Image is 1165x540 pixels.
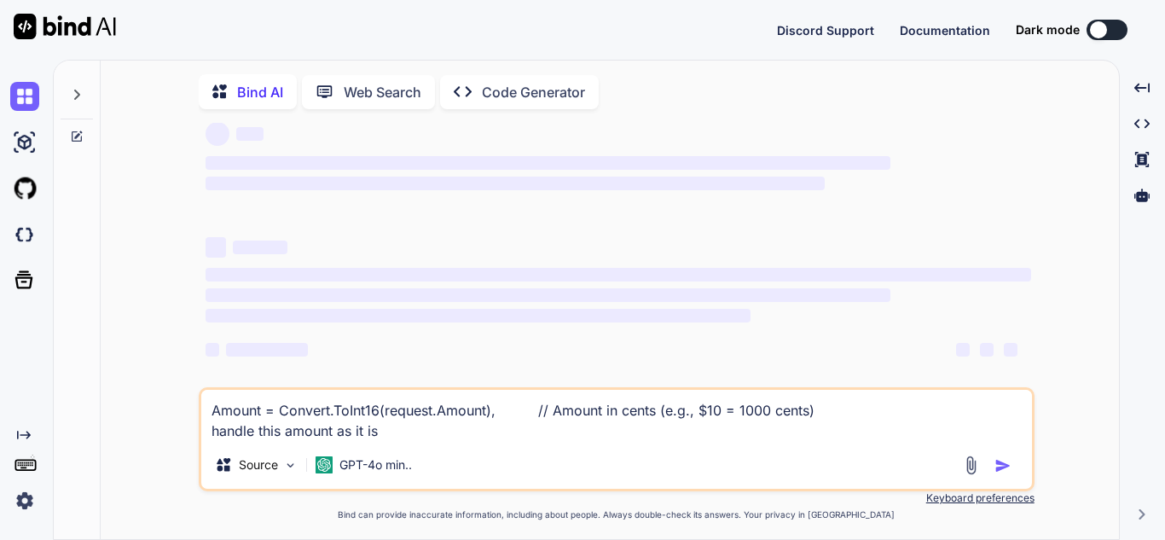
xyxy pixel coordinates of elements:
textarea: Amount = Convert.ToInt16(request.Amount), // Amount in cents (e.g., $10 = 1000 cents) handle this... [201,390,1032,441]
img: Bind AI [14,14,116,39]
span: ‌ [236,127,264,141]
img: githubLight [10,174,39,203]
span: Dark mode [1016,21,1080,38]
img: icon [994,457,1011,474]
p: Code Generator [482,82,585,102]
img: chat [10,82,39,111]
span: ‌ [206,309,751,322]
span: ‌ [206,177,825,190]
span: ‌ [206,268,1031,282]
img: attachment [961,456,981,475]
span: Discord Support [777,23,874,38]
span: ‌ [206,237,226,258]
img: settings [10,486,39,515]
p: Keyboard preferences [199,491,1035,505]
span: Documentation [900,23,990,38]
span: ‌ [956,343,970,357]
button: Discord Support [777,21,874,39]
span: ‌ [226,343,308,357]
img: GPT-4o mini [316,456,333,473]
img: darkCloudIdeIcon [10,220,39,249]
span: ‌ [206,156,890,170]
button: Documentation [900,21,990,39]
span: ‌ [233,241,287,254]
p: Web Search [344,82,421,102]
span: ‌ [980,343,994,357]
p: Source [239,456,278,473]
p: Bind AI [237,82,283,102]
span: ‌ [206,343,219,357]
p: GPT-4o min.. [339,456,412,473]
img: ai-studio [10,128,39,157]
span: ‌ [206,122,229,146]
img: Pick Models [283,458,298,473]
span: ‌ [1004,343,1017,357]
span: ‌ [206,288,890,302]
p: Bind can provide inaccurate information, including about people. Always double-check its answers.... [199,508,1035,521]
